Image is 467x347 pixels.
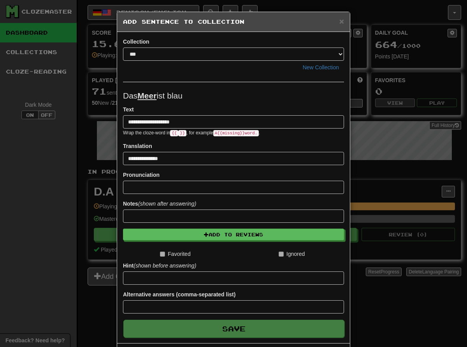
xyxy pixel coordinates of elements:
[213,130,259,136] code: A {{ missing }} word.
[123,38,149,46] label: Collection
[123,130,260,136] small: Wrap the cloze-word in , for example .
[123,171,160,179] label: Pronunciation
[123,18,344,26] h5: Add Sentence to Collection
[279,252,284,257] input: Ignored
[123,320,344,338] button: Save
[123,106,134,113] label: Text
[170,130,178,136] code: {{
[133,262,196,269] em: (shown before answering)
[160,252,165,257] input: Favorited
[123,291,235,298] label: Alternative answers (comma-separated list)
[138,201,196,207] em: (shown after answering)
[298,61,344,74] button: New Collection
[123,262,196,269] label: Hint
[178,130,186,136] code: }}
[123,200,196,208] label: Notes
[279,250,305,258] label: Ignored
[160,250,190,258] label: Favorited
[137,91,156,100] u: Meer
[339,17,344,26] span: ×
[123,142,152,150] label: Translation
[123,90,344,102] p: Das ist blau
[123,229,344,240] button: Add to Reviews
[339,17,344,25] button: Close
